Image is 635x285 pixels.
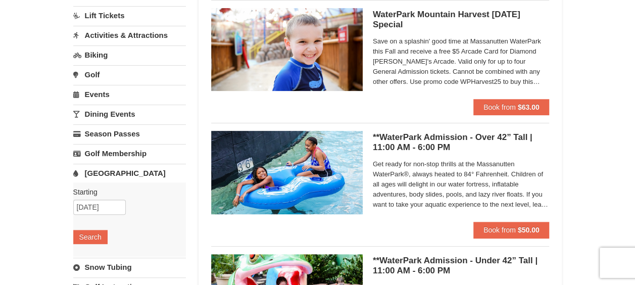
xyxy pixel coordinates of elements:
img: 6619917-1412-d332ca3f.jpg [211,8,363,91]
span: Get ready for non-stop thrills at the Massanutten WaterPark®, always heated to 84° Fahrenheit. Ch... [373,159,550,210]
a: Golf Membership [73,144,186,163]
a: Activities & Attractions [73,26,186,44]
strong: $63.00 [518,103,540,111]
span: Book from [483,103,516,111]
button: Search [73,230,108,244]
a: [GEOGRAPHIC_DATA] [73,164,186,182]
button: Book from $50.00 [473,222,550,238]
img: 6619917-726-5d57f225.jpg [211,131,363,214]
h5: WaterPark Mountain Harvest [DATE] Special [373,10,550,30]
a: Snow Tubing [73,258,186,276]
a: Dining Events [73,105,186,123]
span: Book from [483,226,516,234]
span: Save on a splashin' good time at Massanutten WaterPark this Fall and receive a free $5 Arcade Car... [373,36,550,87]
h5: **WaterPark Admission - Over 42” Tall | 11:00 AM - 6:00 PM [373,132,550,153]
a: Season Passes [73,124,186,143]
a: Biking [73,45,186,64]
a: Golf [73,65,186,84]
label: Starting [73,187,178,197]
h5: **WaterPark Admission - Under 42” Tall | 11:00 AM - 6:00 PM [373,256,550,276]
a: Lift Tickets [73,6,186,25]
button: Book from $63.00 [473,99,550,115]
a: Events [73,85,186,104]
strong: $50.00 [518,226,540,234]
